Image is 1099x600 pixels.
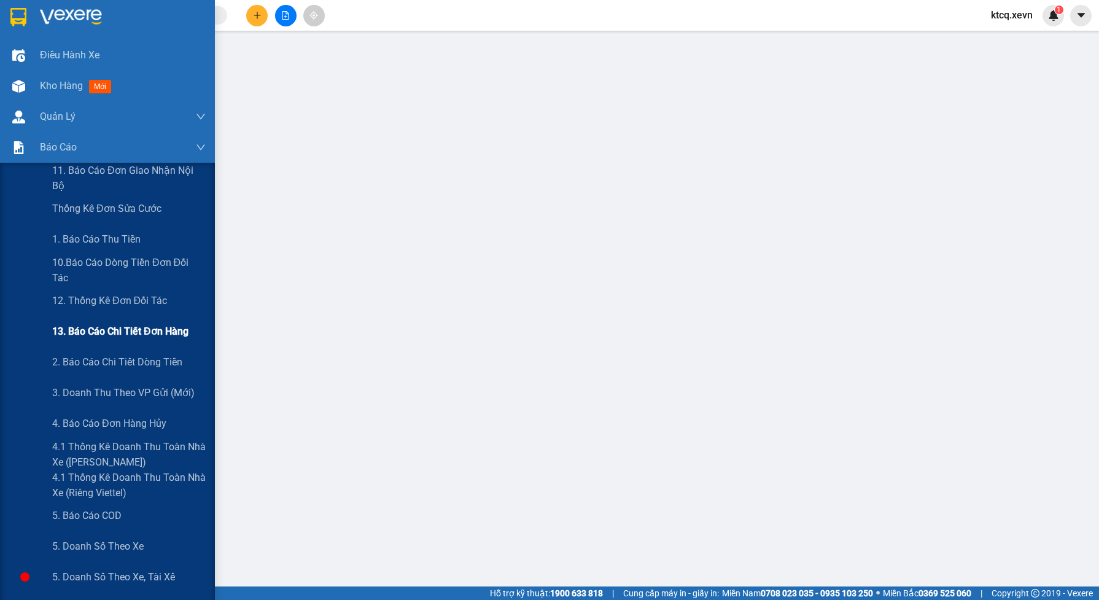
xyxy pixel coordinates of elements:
img: solution-icon [12,141,25,154]
span: caret-down [1076,10,1087,21]
span: 5. Doanh số theo xe [52,539,144,554]
button: plus [246,5,268,26]
span: 3. Doanh Thu theo VP Gửi (mới) [52,385,195,400]
span: 1. Báo cáo thu tiền [52,232,141,247]
span: 4. Báo cáo đơn hàng hủy [52,416,166,431]
span: Miền Bắc [883,586,971,600]
strong: 1900 633 818 [550,588,603,598]
span: 13. Báo cáo chi tiết đơn hàng [52,324,188,339]
strong: 0708 023 035 - 0935 103 250 [761,588,873,598]
span: down [196,112,206,122]
span: mới [89,80,111,93]
span: 2. Báo cáo chi tiết dòng tiền [52,354,182,370]
img: warehouse-icon [12,111,25,123]
strong: 0369 525 060 [918,588,971,598]
span: 5. Báo cáo COD [52,508,122,523]
span: 10.Báo cáo dòng tiền đơn đối tác [52,255,206,286]
span: ⚪️ [876,591,880,596]
span: 1 [1057,6,1061,14]
span: Hỗ trợ kỹ thuật: [490,586,603,600]
span: 5. Doanh số theo xe, tài xế [52,569,175,585]
span: 11. Báo cáo đơn giao nhận nội bộ [52,163,206,193]
span: Quản Lý [40,109,76,124]
span: plus [253,11,262,20]
button: caret-down [1070,5,1092,26]
button: aim [303,5,325,26]
span: | [981,586,982,600]
span: down [196,142,206,152]
sup: 1 [1055,6,1063,14]
span: | [612,586,614,600]
img: warehouse-icon [12,49,25,62]
span: 4.1 Thống kê doanh thu toàn nhà xe ([PERSON_NAME]) [52,439,206,470]
span: aim [309,11,318,20]
img: warehouse-icon [12,80,25,93]
span: copyright [1031,589,1039,598]
span: 12. Thống kê đơn đối tác [52,293,167,308]
span: Điều hành xe [40,47,99,63]
span: Thống kê đơn sửa cước [52,201,161,216]
span: Báo cáo [40,139,77,155]
span: file-add [281,11,290,20]
img: icon-new-feature [1048,10,1059,21]
img: logo-vxr [10,8,26,26]
span: 4.1 Thống kê doanh thu toàn nhà xe (Riêng Viettel) [52,470,206,501]
span: Cung cấp máy in - giấy in: [623,586,719,600]
span: Miền Nam [722,586,873,600]
span: ktcq.xevn [981,7,1043,23]
span: Kho hàng [40,80,83,92]
button: file-add [275,5,297,26]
